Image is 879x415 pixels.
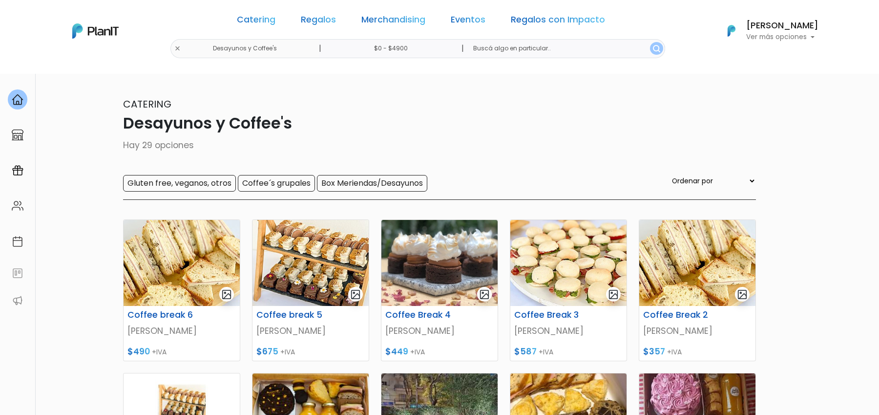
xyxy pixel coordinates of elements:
span: +IVA [410,347,425,357]
img: thumb_PHOTO-2021-09-21-17-08-07portada.jpg [252,220,369,306]
a: Eventos [451,16,485,27]
input: Buscá algo en particular.. [465,39,665,58]
p: | [319,43,321,54]
a: Merchandising [361,16,425,27]
p: Desayunos y Coffee's [123,111,756,135]
p: [PERSON_NAME] [127,325,236,337]
a: gallery-light Coffee Break 3 [PERSON_NAME] $587 +IVA [510,219,627,361]
span: $357 [643,346,665,357]
p: [PERSON_NAME] [385,325,494,337]
input: Coffee´s grupales [238,175,315,192]
span: +IVA [667,347,682,357]
h6: Coffee break 6 [122,310,202,320]
a: Catering [237,16,275,27]
img: gallery-light [737,289,748,300]
h6: Coffee break 5 [251,310,331,320]
img: search_button-432b6d5273f82d61273b3651a40e1bd1b912527efae98b1b7a1b2c0702e16a8d.svg [653,45,660,52]
img: home-e721727adea9d79c4d83392d1f703f7f8bce08238fde08b1acbfd93340b81755.svg [12,94,23,106]
img: thumb_PHOTO-2021-09-21-17-07-49portada.jpg [124,220,240,306]
input: Gluten free, veganos, otros [123,175,236,192]
h6: Coffee Break 4 [379,310,460,320]
p: [PERSON_NAME] [256,325,365,337]
a: gallery-light Coffee break 6 [PERSON_NAME] $490 +IVA [123,219,240,361]
p: Ver más opciones [746,34,818,41]
a: gallery-light Coffee Break 2 [PERSON_NAME] $357 +IVA [639,219,756,361]
input: Box Meriendas/Desayunos [317,175,427,192]
img: gallery-light [479,289,490,300]
a: Regalos con Impacto [511,16,605,27]
a: gallery-light Coffee Break 4 [PERSON_NAME] $449 +IVA [381,219,498,361]
img: PlanIt Logo [72,23,119,39]
img: thumb_68955751_411426702909541_5879258490458170290_n.jpg [381,220,498,306]
img: partners-52edf745621dab592f3b2c58e3bca9d71375a7ef29c3b500c9f145b62cc070d4.svg [12,295,23,306]
p: Hay 29 opciones [123,139,756,152]
img: gallery-light [608,289,619,300]
img: marketplace-4ceaa7011d94191e9ded77b95e3339b90024bf715f7c57f8cf31f2d8c509eaba.svg [12,129,23,141]
img: calendar-87d922413cdce8b2cf7b7f5f62616a5cf9e4887200fb71536465627b3292af00.svg [12,236,23,247]
span: $675 [256,346,278,357]
img: gallery-light [221,289,232,300]
h6: Coffee Break 2 [637,310,717,320]
img: close-6986928ebcb1d6c9903e3b54e860dbc4d054630f23adef3a32610726dff6a82b.svg [174,45,181,52]
img: people-662611757002400ad9ed0e3c099ab2801c6687ba6c219adb57efc949bc21e19d.svg [12,200,23,212]
span: +IVA [539,347,553,357]
a: gallery-light Coffee break 5 [PERSON_NAME] $675 +IVA [252,219,369,361]
button: PlanIt Logo [PERSON_NAME] Ver más opciones [715,18,818,44]
a: Regalos [301,16,336,27]
p: Catering [123,97,756,111]
img: gallery-light [350,289,361,300]
p: | [461,43,464,54]
p: [PERSON_NAME] [643,325,752,337]
img: thumb_PHOTO-2021-09-21-17-07-49portada.jpg [639,220,755,306]
span: +IVA [152,347,167,357]
img: PlanIt Logo [721,20,742,42]
h6: [PERSON_NAME] [746,22,818,30]
span: $449 [385,346,408,357]
img: feedback-78b5a0c8f98aac82b08bfc38622c3050aee476f2c9584af64705fc4e61158814.svg [12,267,23,279]
img: campaigns-02234683943229c281be62815700db0a1741e53638e28bf9629b52c665b00959.svg [12,165,23,176]
img: thumb_PHOTO-2021-09-21-17-07-51portada.jpg [510,220,627,306]
h6: Coffee Break 3 [508,310,588,320]
span: +IVA [280,347,295,357]
span: $587 [514,346,537,357]
span: $490 [127,346,150,357]
p: [PERSON_NAME] [514,325,623,337]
